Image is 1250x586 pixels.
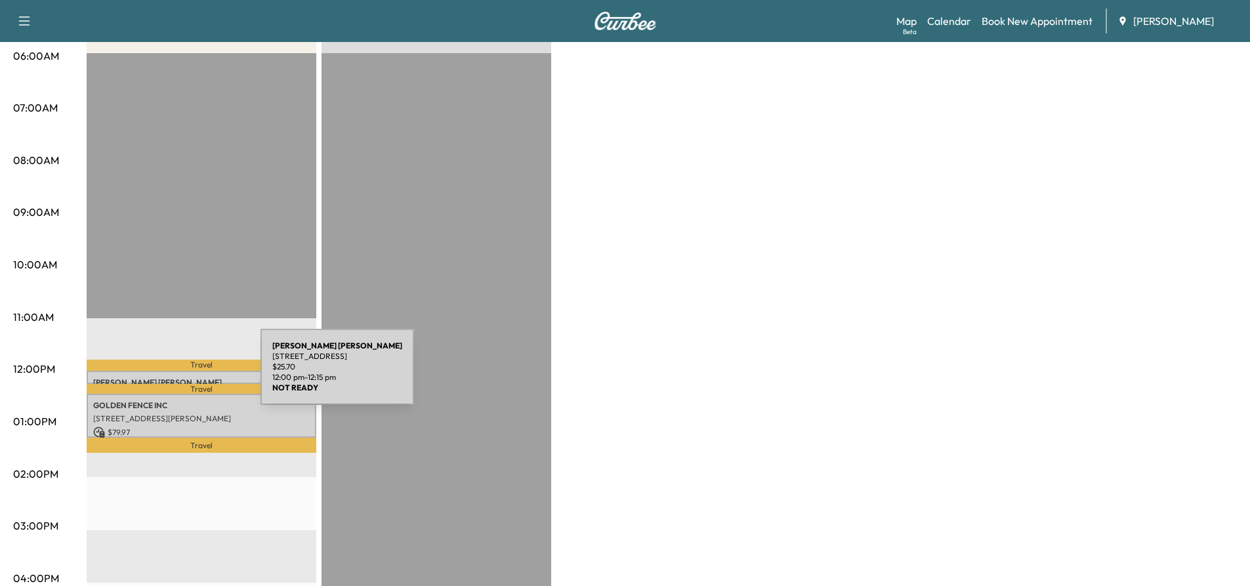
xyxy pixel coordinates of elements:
p: $ 25.70 [272,362,402,372]
p: 10:00AM [13,257,57,272]
div: Beta [903,27,917,37]
p: 07:00AM [13,100,58,115]
a: Book New Appointment [982,13,1093,29]
b: NOT READY [272,383,318,392]
p: GOLDEN FENCE INC [93,400,310,411]
img: Curbee Logo [594,12,657,30]
p: $ 79.97 [93,427,310,438]
b: [PERSON_NAME] [PERSON_NAME] [272,341,402,350]
p: [STREET_ADDRESS] [272,351,402,362]
p: 11:00AM [13,309,54,325]
p: Travel [87,384,316,394]
p: 06:00AM [13,48,59,64]
p: 08:00AM [13,152,59,168]
a: MapBeta [896,13,917,29]
p: 12:00PM [13,361,55,377]
p: Travel [87,438,316,453]
p: 02:00PM [13,466,58,482]
p: 03:00PM [13,518,58,534]
p: 12:00 pm - 12:15 pm [272,372,402,383]
p: 09:00AM [13,204,59,220]
p: 04:00PM [13,570,59,586]
p: 01:00PM [13,413,56,429]
p: [PERSON_NAME] [PERSON_NAME] [93,377,310,388]
p: [STREET_ADDRESS][PERSON_NAME] [93,413,310,424]
span: [PERSON_NAME] [1133,13,1214,29]
p: Travel [87,360,316,371]
a: Calendar [927,13,971,29]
